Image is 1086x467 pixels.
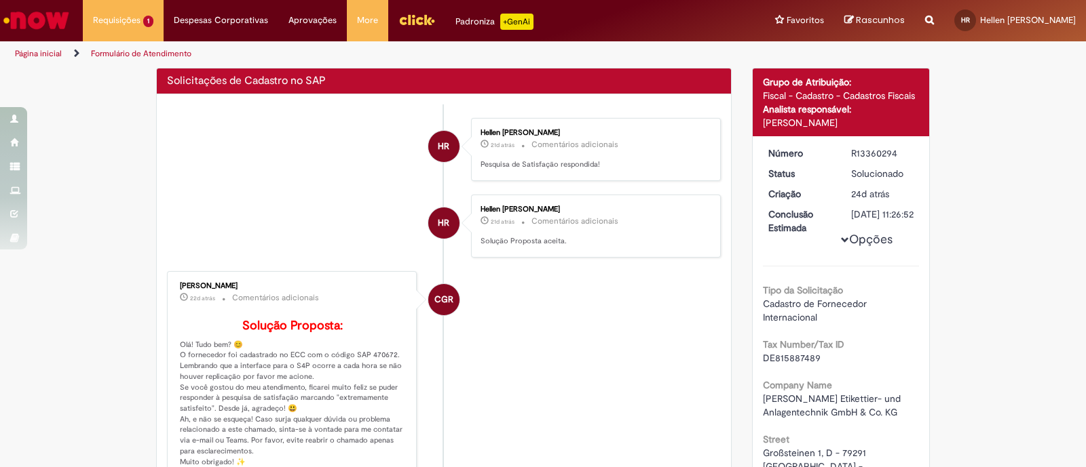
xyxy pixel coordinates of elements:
div: 06/08/2025 15:03:24 [851,187,914,201]
ul: Trilhas de página [10,41,714,66]
div: Hellen Caroline Teles Rodrigues [428,131,460,162]
b: Company Name [763,379,832,391]
div: Solucionado [851,167,914,180]
div: Hellen Caroline Teles Rodrigues [428,207,460,239]
time: 08/08/2025 17:19:06 [491,218,514,226]
b: Solução Proposta: [242,318,343,333]
h2: Solicitações de Cadastro no SAP Histórico de tíquete [167,75,326,87]
dt: Conclusão Estimada [758,207,842,235]
span: Cadastro de Fornecedor Internacional [763,298,869,323]
dt: Status [758,167,842,180]
span: 21d atrás [491,141,514,149]
span: 1 [143,16,153,27]
div: Hellen [PERSON_NAME] [481,129,707,137]
div: [PERSON_NAME] [763,116,920,129]
div: Fiscal - Cadastro - Cadastros Fiscais [763,89,920,102]
b: Tax Number/Tax ID [763,338,844,350]
p: +GenAi [500,14,533,30]
p: Pesquisa de Satisfação respondida! [481,159,707,170]
img: click_logo_yellow_360x200.png [398,9,435,30]
div: Analista responsável: [763,102,920,116]
small: Comentários adicionais [531,216,618,227]
span: More [357,14,378,27]
p: Solução Proposta aceita. [481,236,707,247]
span: HR [438,130,449,163]
div: Hellen [PERSON_NAME] [481,205,707,214]
span: Aprovações [288,14,337,27]
span: Requisições [93,14,141,27]
span: 24d atrás [851,188,889,200]
a: Rascunhos [844,14,905,27]
dt: Número [758,146,842,160]
time: 06/08/2025 15:03:24 [851,188,889,200]
span: HR [438,207,449,239]
time: 08/08/2025 17:19:18 [491,141,514,149]
span: CGR [434,283,453,316]
span: Despesas Corporativas [174,14,268,27]
span: DE815887489 [763,352,821,364]
span: HR [961,16,970,24]
span: Hellen [PERSON_NAME] [980,14,1076,26]
b: Tipo da Solicitação [763,284,843,296]
a: Formulário de Atendimento [91,48,191,59]
span: 21d atrás [491,218,514,226]
div: Camila Garcia Rafael [428,284,460,315]
b: Street [763,433,789,445]
div: R13360294 [851,146,914,160]
span: Rascunhos [856,14,905,26]
div: [DATE] 11:26:52 [851,207,914,221]
span: 22d atrás [190,294,215,302]
div: Grupo de Atribuição: [763,75,920,89]
img: ServiceNow [1,7,71,34]
small: Comentários adicionais [232,292,319,304]
dt: Criação [758,187,842,201]
p: Olá! Tudo bem? 😊 O fornecedor foi cadastrado no ECC com o código SAP 470672. Lembrando que a inte... [180,319,406,467]
span: [PERSON_NAME] Etikettier- und Anlagentechnik GmbH & Co. KG [763,392,903,418]
a: Página inicial [15,48,62,59]
span: Favoritos [787,14,824,27]
time: 07/08/2025 17:36:36 [190,294,215,302]
div: Padroniza [455,14,533,30]
small: Comentários adicionais [531,139,618,150]
div: [PERSON_NAME] [180,282,406,290]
